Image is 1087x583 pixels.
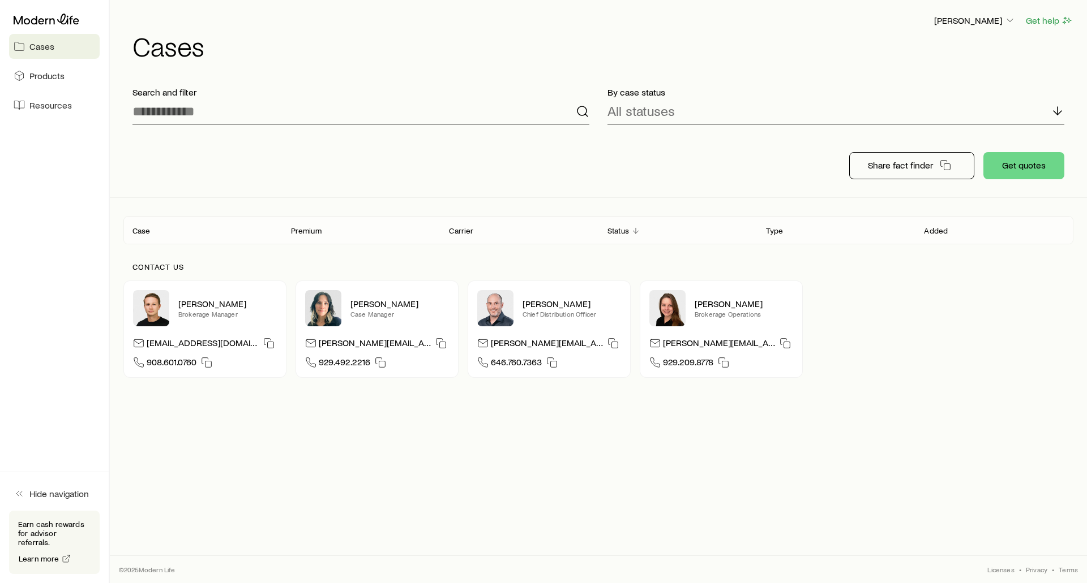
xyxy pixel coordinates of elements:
button: [PERSON_NAME] [934,14,1016,28]
p: [PERSON_NAME] [350,298,449,309]
p: [PERSON_NAME][EMAIL_ADDRESS][DOMAIN_NAME] [319,337,431,352]
span: Hide navigation [29,488,89,499]
img: Lisette Vega [305,290,341,326]
p: Carrier [449,226,473,235]
p: Earn cash rewards for advisor referrals. [18,520,91,547]
span: Resources [29,100,72,111]
button: Get quotes [983,152,1064,179]
p: [PERSON_NAME][EMAIL_ADDRESS][DOMAIN_NAME] [663,337,775,352]
p: Contact us [132,262,1064,271]
div: Earn cash rewards for advisor referrals.Learn more [9,511,100,574]
p: Case [132,226,151,235]
span: 929.209.8778 [663,356,713,372]
p: Type [766,226,784,235]
a: Licenses [987,565,1014,574]
span: 908.601.0760 [147,356,196,372]
p: [PERSON_NAME] [178,298,277,309]
p: [PERSON_NAME][EMAIL_ADDRESS][DOMAIN_NAME] [491,337,603,352]
p: Added [924,226,948,235]
p: All statuses [607,103,675,119]
p: [PERSON_NAME] [934,15,1016,26]
h1: Cases [132,32,1073,59]
img: Dan Pierson [477,290,513,326]
span: 929.492.2216 [319,356,370,372]
p: Brokerage Manager [178,309,277,318]
button: Share fact finder [849,152,974,179]
p: Brokerage Operations [695,309,793,318]
div: Client cases [123,216,1073,244]
span: • [1019,565,1021,574]
img: Ellen Wall [649,290,686,326]
a: Cases [9,34,100,59]
a: Terms [1059,565,1078,574]
p: Case Manager [350,309,449,318]
p: Chief Distribution Officer [523,309,621,318]
p: [PERSON_NAME] [695,298,793,309]
p: Status [607,226,629,235]
button: Get help [1025,14,1073,27]
p: Share fact finder [868,159,933,171]
a: Resources [9,93,100,118]
span: Cases [29,41,54,52]
span: • [1052,565,1054,574]
p: [PERSON_NAME] [523,298,621,309]
span: Learn more [19,555,59,563]
span: 646.760.7363 [491,356,542,372]
p: [EMAIL_ADDRESS][DOMAIN_NAME] [147,337,259,352]
p: By case status [607,87,1064,98]
a: Privacy [1026,565,1047,574]
p: © 2025 Modern Life [119,565,176,574]
p: Search and filter [132,87,589,98]
button: Hide navigation [9,481,100,506]
span: Products [29,70,65,81]
p: Premium [291,226,322,235]
img: Rich Loeffler [133,290,169,326]
a: Products [9,63,100,88]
